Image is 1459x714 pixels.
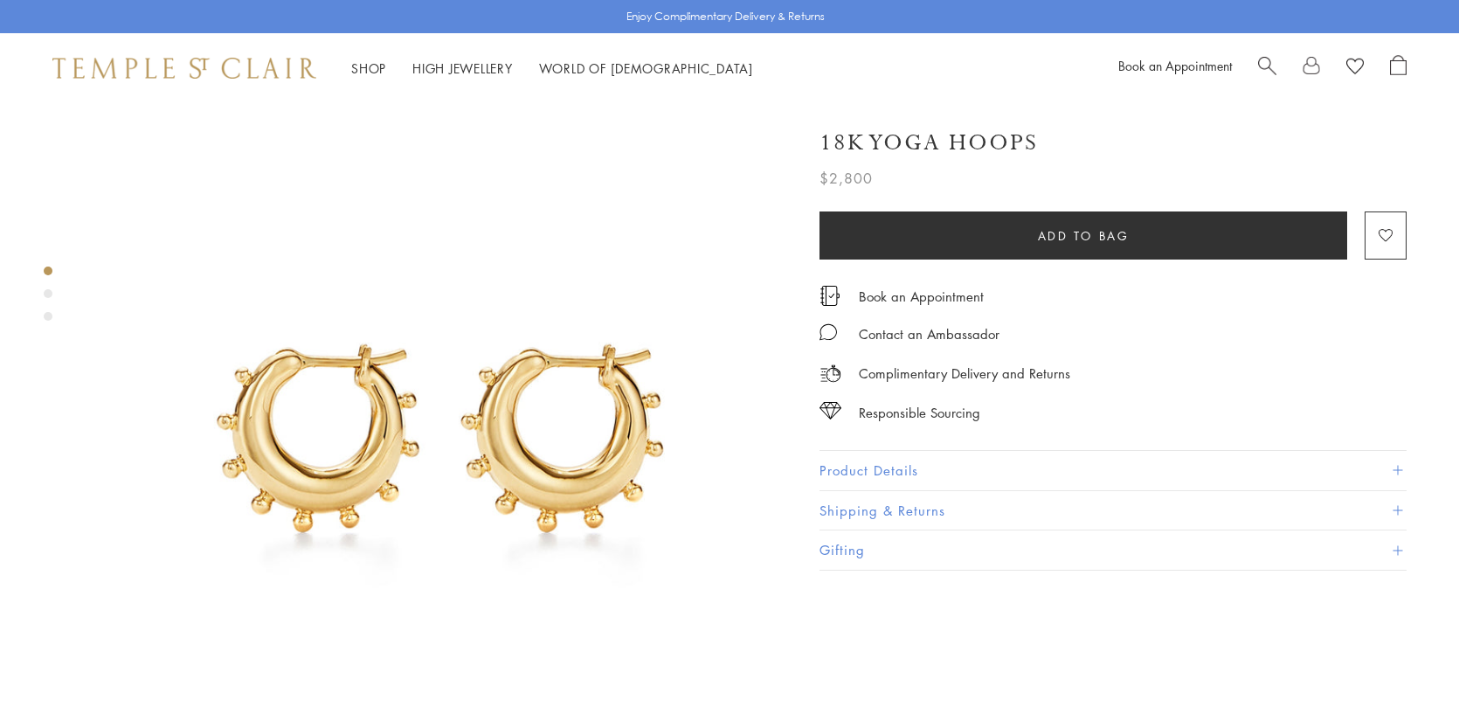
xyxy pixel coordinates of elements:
h1: 18K Yoga Hoops [819,128,1038,158]
button: Product Details [819,451,1407,490]
img: icon_sourcing.svg [819,402,841,419]
a: Open Shopping Bag [1390,55,1407,81]
div: Contact an Ambassador [859,323,999,345]
img: Temple St. Clair [52,58,316,79]
a: Search [1258,55,1276,81]
span: $2,800 [819,167,873,190]
span: Add to bag [1038,226,1130,246]
a: World of [DEMOGRAPHIC_DATA]World of [DEMOGRAPHIC_DATA] [539,59,753,77]
a: Book an Appointment [1118,57,1232,74]
button: Shipping & Returns [819,491,1407,530]
nav: Main navigation [351,58,753,80]
p: Complimentary Delivery and Returns [859,363,1070,385]
a: High JewelleryHigh Jewellery [412,59,513,77]
button: Add to bag [819,211,1347,260]
img: MessageIcon-01_2.svg [819,323,837,341]
div: Responsible Sourcing [859,402,980,424]
a: ShopShop [351,59,386,77]
a: View Wishlist [1346,55,1364,81]
img: icon_delivery.svg [819,363,841,385]
div: Product gallery navigation [44,262,52,335]
p: Enjoy Complimentary Delivery & Returns [626,8,825,25]
a: Book an Appointment [859,287,984,306]
button: Gifting [819,530,1407,570]
img: icon_appointment.svg [819,286,840,306]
